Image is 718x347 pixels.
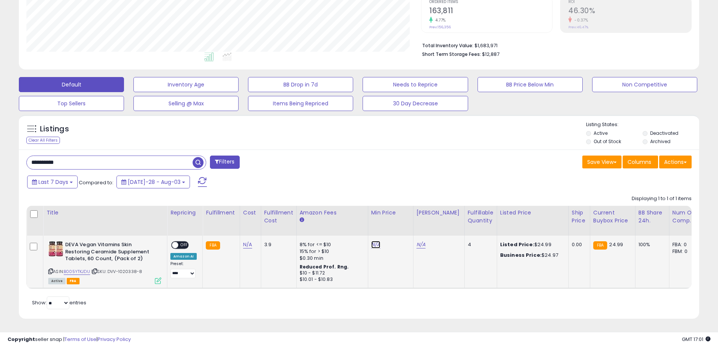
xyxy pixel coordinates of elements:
button: BB Price Below Min [478,77,583,92]
button: Save View [582,156,622,168]
small: FBA [206,241,220,250]
button: Columns [623,156,658,168]
label: Out of Stock [594,138,621,145]
a: N/A [416,241,426,248]
button: Needs to Reprice [363,77,468,92]
button: [DATE]-28 - Aug-03 [116,176,190,188]
span: $12,887 [482,51,499,58]
div: BB Share 24h. [638,209,666,225]
div: seller snap | | [8,336,131,343]
div: 8% for <= $10 [300,241,362,248]
div: FBA: 0 [672,241,697,248]
button: Items Being Repriced [248,96,353,111]
b: Reduced Prof. Rng. [300,264,349,270]
div: Title [46,209,164,217]
button: Last 7 Days [27,176,78,188]
button: BB Drop in 7d [248,77,353,92]
div: FBM: 0 [672,248,697,255]
b: Total Inventory Value: [422,42,473,49]
button: Non Competitive [592,77,697,92]
a: Terms of Use [64,336,96,343]
p: Listing States: [586,121,699,128]
span: Show: entries [32,299,86,306]
span: OFF [178,242,190,248]
div: $24.99 [500,241,563,248]
li: $1,683,971 [422,40,686,49]
div: Num of Comp. [672,209,700,225]
h5: Listings [40,124,69,134]
strong: Copyright [8,336,35,343]
small: Prev: 156,356 [429,25,451,29]
div: 100% [638,241,663,248]
a: Privacy Policy [98,336,131,343]
div: Listed Price [500,209,565,217]
img: 51RGrAE2KwL._SL40_.jpg [48,241,63,256]
div: [PERSON_NAME] [416,209,461,217]
div: Preset: [170,261,197,278]
button: Filters [210,156,239,169]
div: 3.9 [264,241,291,248]
div: Displaying 1 to 1 of 1 items [632,195,692,202]
small: FBA [593,241,607,250]
div: $10 - $11.72 [300,270,362,276]
small: 4.77% [433,17,446,23]
div: ASIN: [48,241,161,283]
button: Inventory Age [133,77,239,92]
h2: 163,811 [429,6,552,17]
div: Repricing [170,209,199,217]
span: | SKU: DVV-1020338-8 [91,268,142,275]
span: Columns [628,158,651,166]
div: Fulfillment Cost [264,209,293,225]
b: Listed Price: [500,241,534,248]
span: [DATE]-28 - Aug-03 [128,178,181,186]
span: Compared to: [79,179,113,186]
div: $24.97 [500,252,563,259]
span: Last 7 Days [38,178,68,186]
div: 15% for > $10 [300,248,362,255]
b: Short Term Storage Fees: [422,51,481,57]
button: 30 Day Decrease [363,96,468,111]
div: Amazon Fees [300,209,365,217]
span: FBA [67,278,80,284]
div: Cost [243,209,258,217]
span: All listings currently available for purchase on Amazon [48,278,66,284]
button: Default [19,77,124,92]
button: Top Sellers [19,96,124,111]
small: Prev: 46.47% [568,25,588,29]
div: Fulfillable Quantity [468,209,494,225]
a: N/A [371,241,380,248]
div: Current Buybox Price [593,209,632,225]
button: Selling @ Max [133,96,239,111]
button: Actions [659,156,692,168]
div: Fulfillment [206,209,236,217]
div: Ship Price [572,209,587,225]
h2: 46.30% [568,6,691,17]
b: Business Price: [500,251,542,259]
label: Deactivated [650,130,678,136]
span: 2025-08-11 17:01 GMT [682,336,710,343]
label: Active [594,130,608,136]
div: $10.01 - $10.83 [300,276,362,283]
small: Amazon Fees. [300,217,304,224]
div: 0.00 [572,241,584,248]
label: Archived [650,138,671,145]
a: B005YTKJDU [64,268,90,275]
div: Min Price [371,209,410,217]
a: N/A [243,241,252,248]
div: $0.30 min [300,255,362,262]
span: 24.99 [609,241,623,248]
div: Amazon AI [170,253,197,260]
b: DEVA Vegan Vitamins Skin Restoring Ceramide Supplement Tablets, 60 Count, (Pack of 2) [65,241,157,264]
small: -0.37% [572,17,588,23]
div: 4 [468,241,491,248]
div: Clear All Filters [26,137,60,144]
